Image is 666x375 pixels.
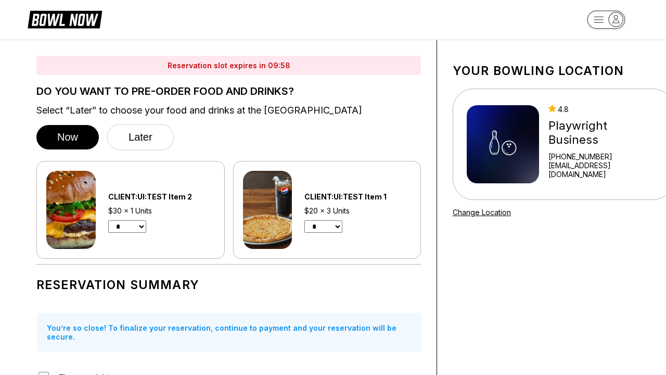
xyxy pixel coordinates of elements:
div: 4.8 [548,105,660,114]
h1: Reservation Summary [36,278,421,292]
div: Reservation slot expires in 09:58 [36,56,421,75]
div: $20 x 3 Units [304,206,411,215]
label: DO YOU WANT TO PRE-ORDER FOOD AND DRINKS? [36,85,421,97]
img: CLIENT:UI:TEST Item 1 [243,171,292,249]
div: You’re so close! To finalize your reservation, continue to payment and your reservation will be s... [36,313,421,352]
button: Later [107,124,174,151]
div: [PHONE_NUMBER] [548,152,660,161]
label: Select “Later” to choose your food and drinks at the [GEOGRAPHIC_DATA] [36,105,421,116]
button: Now [36,125,99,149]
a: Change Location [453,208,511,217]
a: [EMAIL_ADDRESS][DOMAIN_NAME] [548,161,660,179]
img: CLIENT:UI:TEST Item 2 [46,171,96,249]
div: CLIENT:UI:TEST Item 1 [304,192,411,201]
div: $30 x 1 Units [108,206,215,215]
div: CLIENT:UI:TEST Item 2 [108,192,215,201]
div: Playwright Business [548,119,660,147]
img: Playwright Business [467,105,539,183]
